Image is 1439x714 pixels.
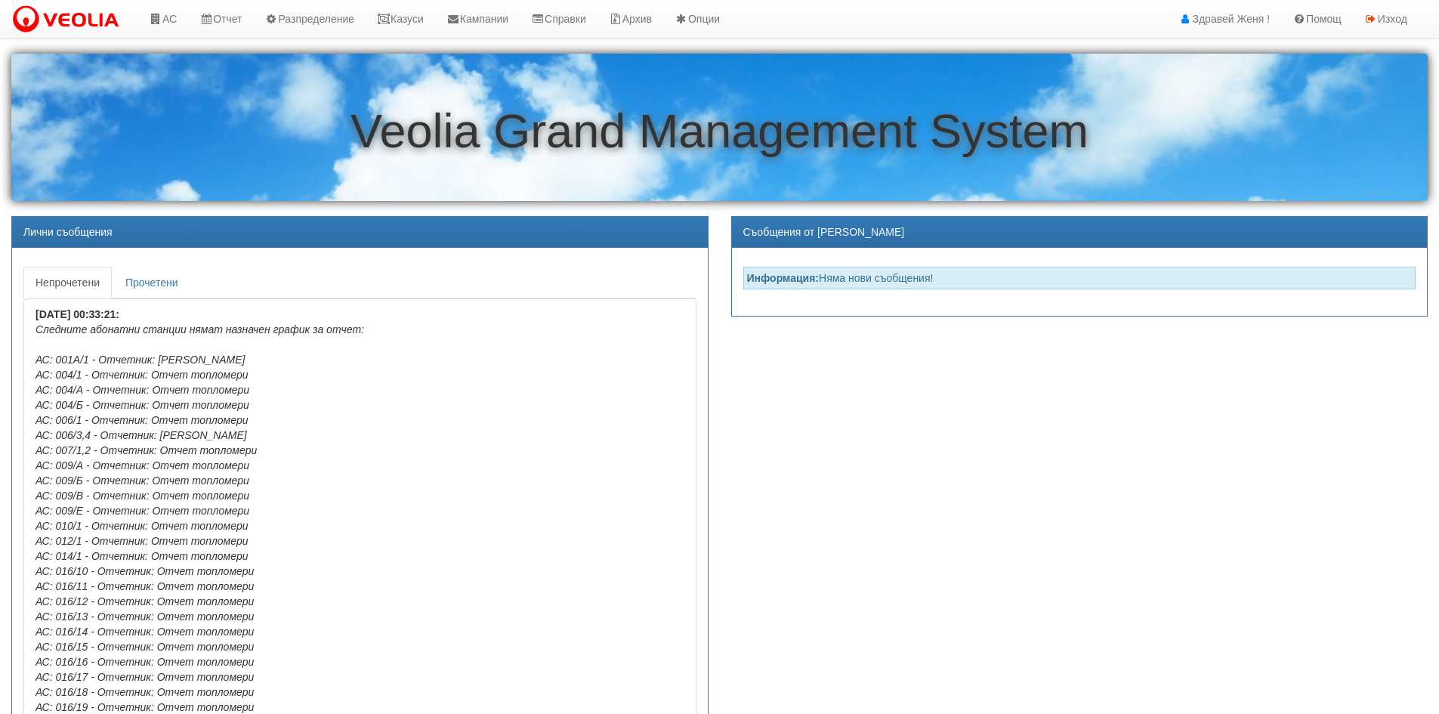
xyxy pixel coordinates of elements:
strong: Информация: [747,272,820,284]
img: VeoliaLogo.png [11,4,126,36]
a: Прочетени [113,267,190,298]
div: Лични съобщения [12,217,708,248]
div: Съобщения от [PERSON_NAME] [732,217,1428,248]
b: [DATE] 00:33:21: [36,308,119,320]
h1: Veolia Grand Management System [11,105,1428,157]
a: Непрочетени [23,267,112,298]
div: Няма нови съобщения! [743,267,1416,289]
